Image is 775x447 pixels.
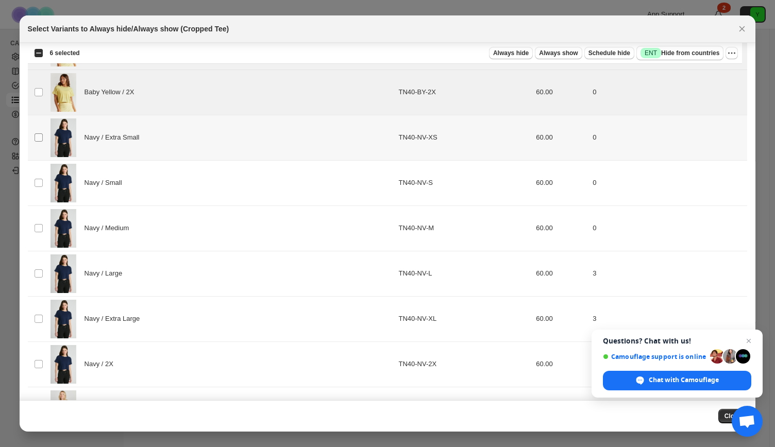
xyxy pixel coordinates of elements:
[589,205,747,251] td: 0
[533,296,589,341] td: 60.00
[649,375,719,385] span: Chat with Camouflage
[493,49,529,57] span: Always hide
[85,314,146,324] span: Navy / Extra Large
[539,49,578,57] span: Always show
[603,371,751,390] div: Chat with Camouflage
[395,160,533,205] td: TN40-NV-S
[718,409,748,423] button: Close
[395,251,533,296] td: TN40-NV-L
[533,341,589,387] td: 60.00
[636,46,723,60] button: SuccessENTHide from countries
[603,353,706,360] span: Camouflage support is online
[28,24,229,34] h2: Select Variants to Always hide/Always show (Cropped Tee)
[50,209,76,248] img: TN4O_NV_011725_YOS_FW25_SPSU25_3391.jpg
[85,132,145,143] span: Navy / Extra Small
[395,70,533,115] td: TN40-BY-2X
[589,296,747,341] td: 3
[50,73,76,112] img: TN40_Y_YOS_SP25_LINESHEET1990.jpg
[589,160,747,205] td: 0
[533,387,589,432] td: 60.00
[533,115,589,160] td: 60.00
[395,296,533,341] td: TN40-NV-XL
[85,268,128,279] span: Navy / Large
[50,164,76,202] img: TN4O_NV_011725_YOS_FW25_SPSU25_3391.jpg
[50,118,76,157] img: TN4O_NV_011725_YOS_FW25_SPSU25_3391.jpg
[85,178,128,188] span: Navy / Small
[726,47,738,59] button: More actions
[85,359,119,369] span: Navy / 2X
[395,387,533,432] td: TN40-WH-XS
[589,341,747,387] td: 0
[533,70,589,115] td: 60.00
[589,387,747,432] td: 8
[50,300,76,338] img: TN4O_NV_011725_YOS_FW25_SPSU25_3391.jpg
[589,115,747,160] td: 0
[489,47,533,59] button: Always hide
[743,335,755,347] span: Close chat
[735,22,749,36] button: Close
[588,49,630,57] span: Schedule hide
[641,48,719,58] span: Hide from countries
[533,160,589,205] td: 60.00
[85,87,140,97] span: Baby Yellow / 2X
[589,251,747,296] td: 3
[395,205,533,251] td: TN40-NV-M
[50,254,76,293] img: TN4O_NV_011725_YOS_FW25_SPSU25_3391.jpg
[395,341,533,387] td: TN40-NV-2X
[50,390,76,429] img: TN40-WH_YOS103024_0783.jpg
[603,337,751,345] span: Questions? Chat with us!
[725,412,742,420] span: Close
[50,49,80,57] span: 6 selected
[395,115,533,160] td: TN40-NV-XS
[732,406,763,437] div: Open chat
[533,205,589,251] td: 60.00
[85,223,135,233] span: Navy / Medium
[535,47,582,59] button: Always show
[533,251,589,296] td: 60.00
[645,49,657,57] span: ENT
[50,345,76,384] img: TN4O_NV_011725_YOS_FW25_SPSU25_3391.jpg
[589,70,747,115] td: 0
[584,47,634,59] button: Schedule hide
